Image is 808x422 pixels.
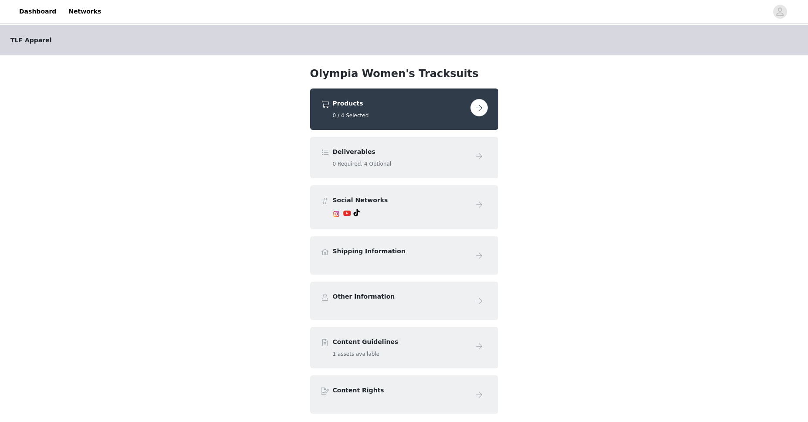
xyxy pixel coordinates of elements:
[333,211,340,218] img: Instagram Icon
[310,327,498,368] div: Content Guidelines
[333,247,467,256] h4: Shipping Information
[333,99,467,108] h4: Products
[63,2,106,21] a: Networks
[310,282,498,320] div: Other Information
[333,147,467,157] h4: Deliverables
[776,5,784,19] div: avatar
[333,112,467,119] h5: 0 / 4 Selected
[310,375,498,414] div: Content Rights
[333,337,467,347] h4: Content Guidelines
[333,386,467,395] h4: Content Rights
[333,160,467,168] h5: 0 Required, 4 Optional
[310,88,498,130] div: Products
[310,137,498,178] div: Deliverables
[10,36,51,45] span: TLF Apparel
[333,350,467,358] h5: 1 assets available
[310,185,498,229] div: Social Networks
[333,196,467,205] h4: Social Networks
[333,292,467,301] h4: Other Information
[310,66,498,82] h1: Olympia Women's Tracksuits
[14,2,61,21] a: Dashboard
[310,236,498,275] div: Shipping Information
